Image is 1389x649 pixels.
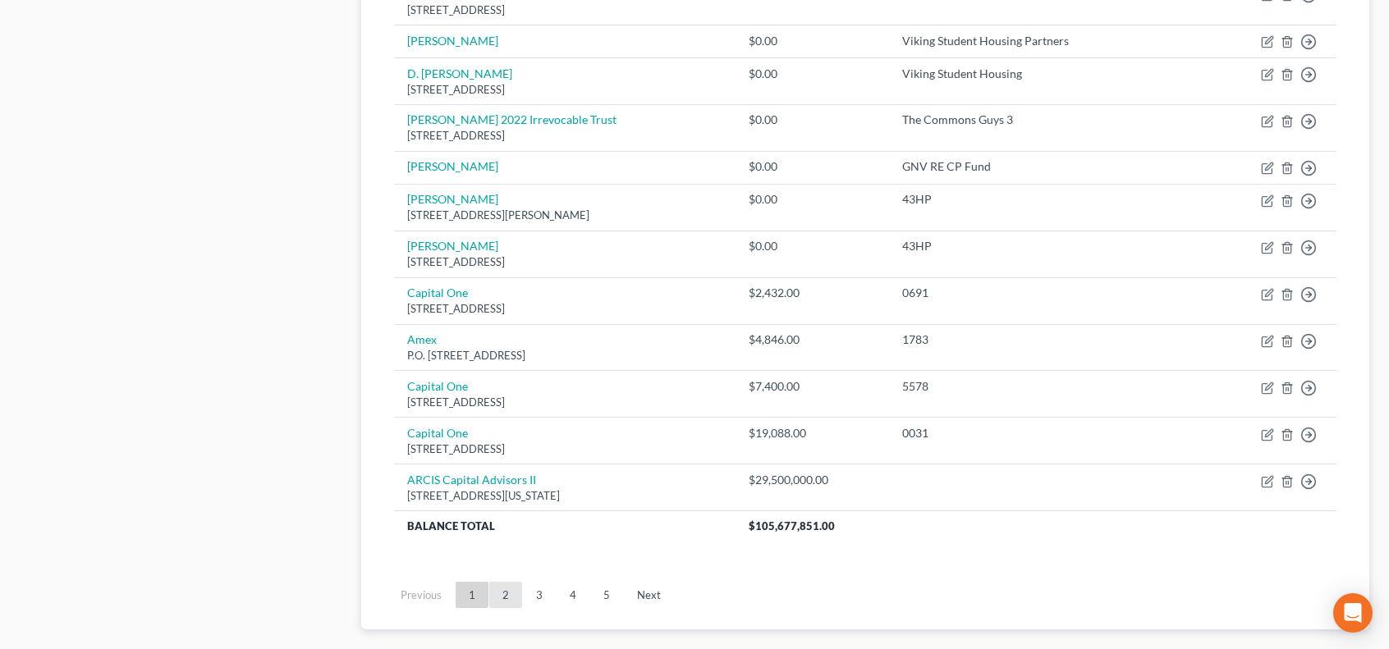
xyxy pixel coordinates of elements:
[749,519,835,532] span: $105,677,851.00
[557,582,589,608] a: 4
[749,285,876,301] div: $2,432.00
[407,66,512,80] a: D. [PERSON_NAME]
[902,378,1194,395] div: 5578
[407,286,468,299] a: Capital One
[749,331,876,348] div: $4,846.00
[902,66,1194,82] div: Viking Student Housing
[407,112,617,126] a: [PERSON_NAME] 2022 Irrevocable Trust
[407,441,722,457] div: [STREET_ADDRESS]
[407,301,722,317] div: [STREET_ADDRESS]
[407,348,722,363] div: P.O. [STREET_ADDRESS]
[407,34,498,48] a: [PERSON_NAME]
[749,425,876,441] div: $19,088.00
[407,82,722,98] div: [STREET_ADDRESS]
[407,208,722,223] div: [STREET_ADDRESS][PERSON_NAME]
[902,112,1194,128] div: The Commons Guys 3
[902,191,1194,208] div: 43HP
[407,488,722,504] div: [STREET_ADDRESS][US_STATE]
[902,425,1194,441] div: 0031
[749,191,876,208] div: $0.00
[407,2,722,18] div: [STREET_ADDRESS]
[749,158,876,175] div: $0.00
[902,158,1194,175] div: GNV RE CP Fund
[624,582,674,608] a: Next
[407,192,498,206] a: [PERSON_NAME]
[749,472,876,488] div: $29,500,000.00
[749,112,876,128] div: $0.00
[902,331,1194,348] div: 1783
[749,378,876,395] div: $7,400.00
[407,239,498,253] a: [PERSON_NAME]
[902,285,1194,301] div: 0691
[749,33,876,49] div: $0.00
[456,582,488,608] a: 1
[749,238,876,254] div: $0.00
[407,426,468,440] a: Capital One
[407,473,536,487] a: ARCIS Capital Advisors II
[407,395,722,410] div: [STREET_ADDRESS]
[489,582,522,608] a: 2
[407,128,722,144] div: [STREET_ADDRESS]
[407,332,437,346] a: Amex
[407,379,468,393] a: Capital One
[394,511,736,541] th: Balance Total
[1333,593,1373,633] div: Open Intercom Messenger
[407,159,498,173] a: [PERSON_NAME]
[902,238,1194,254] div: 43HP
[590,582,623,608] a: 5
[749,66,876,82] div: $0.00
[407,254,722,270] div: [STREET_ADDRESS]
[523,582,556,608] a: 3
[902,33,1194,49] div: Viking Student Housing Partners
